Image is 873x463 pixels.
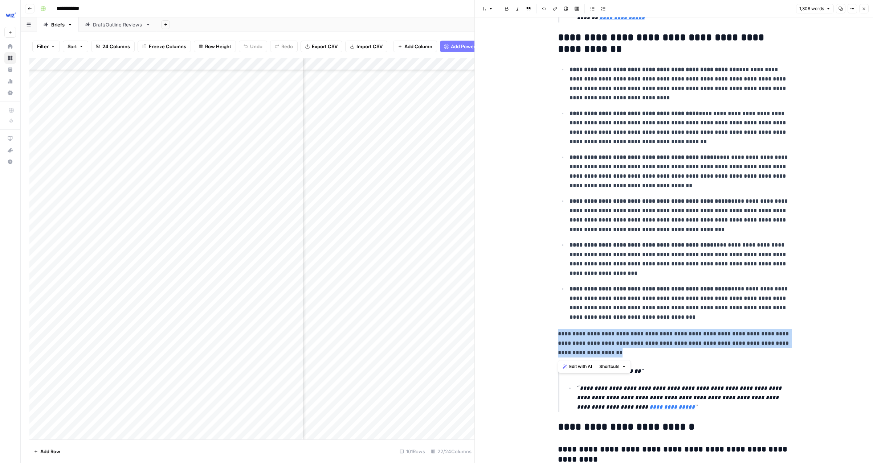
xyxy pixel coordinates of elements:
button: Undo [239,41,267,52]
span: Freeze Columns [149,43,186,50]
a: Settings [4,87,16,99]
button: Workspace: Wiz [4,6,16,24]
span: Add Power Agent [451,43,490,50]
a: Home [4,41,16,52]
button: Shortcuts [596,362,629,371]
a: AirOps Academy [4,133,16,144]
a: Usage [4,75,16,87]
span: Undo [250,43,262,50]
div: 101 Rows [397,446,428,457]
a: Draft/Outline Reviews [79,17,157,32]
button: Redo [270,41,298,52]
span: 1,306 words [799,5,824,12]
span: Filter [37,43,49,50]
button: Help + Support [4,156,16,168]
a: Browse [4,52,16,64]
button: 24 Columns [91,41,135,52]
button: Export CSV [301,41,342,52]
button: Import CSV [345,41,387,52]
button: Edit with AI [560,362,595,371]
div: Draft/Outline Reviews [93,21,143,28]
button: Freeze Columns [138,41,191,52]
span: Edit with AI [569,363,592,370]
span: Add Row [40,448,60,455]
button: 1,306 words [796,4,834,13]
a: Your Data [4,64,16,75]
img: Wiz Logo [4,8,17,21]
div: What's new? [5,145,16,156]
span: Import CSV [356,43,383,50]
span: Redo [281,43,293,50]
span: Shortcuts [599,363,620,370]
button: Add Column [393,41,437,52]
span: Export CSV [312,43,338,50]
button: Row Height [194,41,236,52]
span: 24 Columns [102,43,130,50]
span: Add Column [404,43,432,50]
span: Sort [68,43,77,50]
button: What's new? [4,144,16,156]
button: Filter [32,41,60,52]
a: Briefs [37,17,79,32]
span: Row Height [205,43,231,50]
button: Add Row [29,446,65,457]
button: Sort [63,41,88,52]
div: 22/24 Columns [428,446,474,457]
div: Briefs [51,21,65,28]
button: Add Power Agent [440,41,495,52]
